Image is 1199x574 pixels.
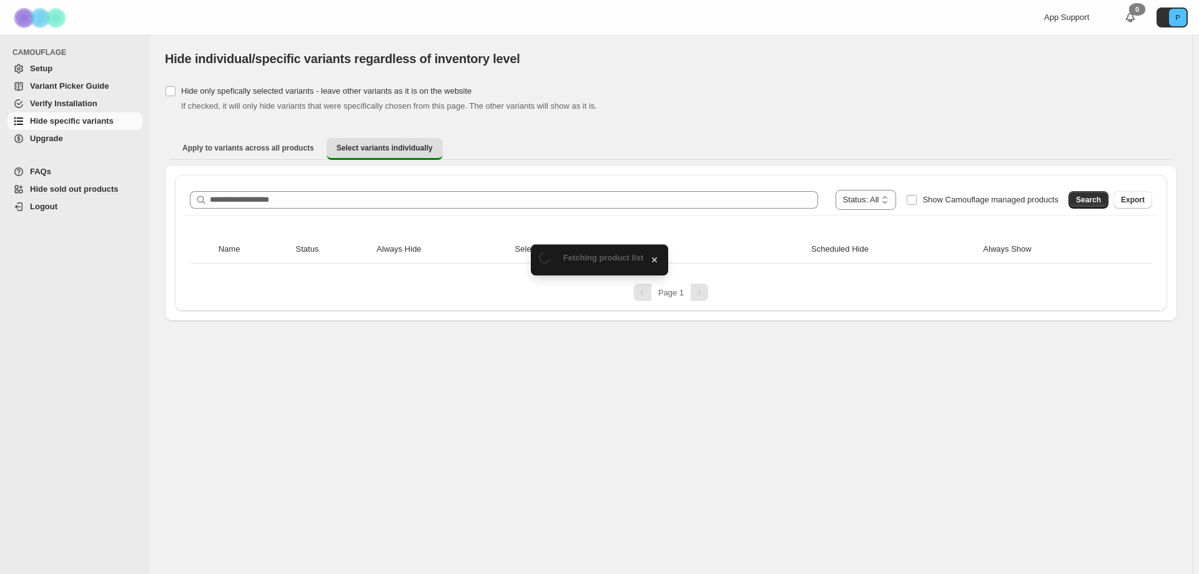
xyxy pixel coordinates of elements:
[30,81,109,91] span: Variant Picker Guide
[182,143,314,153] span: Apply to variants across all products
[979,235,1127,264] th: Always Show
[1044,12,1089,22] span: App Support
[1113,191,1152,209] button: Export
[30,184,119,194] span: Hide sold out products
[30,116,114,126] span: Hide specific variants
[12,47,144,57] span: CAMOUFLAGE
[1175,14,1180,21] text: P
[922,195,1058,204] span: Show Camouflage managed products
[292,235,373,264] th: Status
[30,202,57,211] span: Logout
[563,253,644,262] span: Fetching product list
[1124,11,1137,24] a: 0
[327,138,443,160] button: Select variants individually
[215,235,292,264] th: Name
[7,77,142,95] a: Variant Picker Guide
[1121,195,1145,205] span: Export
[1169,9,1187,26] span: Avatar with initials P
[165,52,520,66] span: Hide individual/specific variants regardless of inventory level
[7,95,142,112] a: Verify Installation
[30,134,63,143] span: Upgrade
[181,101,597,111] span: If checked, it will only hide variants that were specifically chosen from this page. The other va...
[7,163,142,181] a: FAQs
[373,235,511,264] th: Always Hide
[10,1,72,35] img: Camouflage
[172,138,324,158] button: Apply to variants across all products
[181,86,471,96] span: Hide only spefically selected variants - leave other variants as it is on the website
[7,112,142,130] a: Hide specific variants
[1129,3,1145,16] div: 0
[7,181,142,198] a: Hide sold out products
[30,167,51,176] span: FAQs
[165,165,1177,321] div: Select variants individually
[30,64,52,73] span: Setup
[1157,7,1188,27] button: Avatar with initials P
[1068,191,1108,209] button: Search
[807,235,979,264] th: Scheduled Hide
[511,235,808,264] th: Selected/Excluded Countries
[7,198,142,215] a: Logout
[658,288,684,297] span: Page 1
[7,130,142,147] a: Upgrade
[337,143,433,153] span: Select variants individually
[185,284,1157,301] nav: Pagination
[7,60,142,77] a: Setup
[30,99,97,108] span: Verify Installation
[1076,195,1101,205] span: Search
